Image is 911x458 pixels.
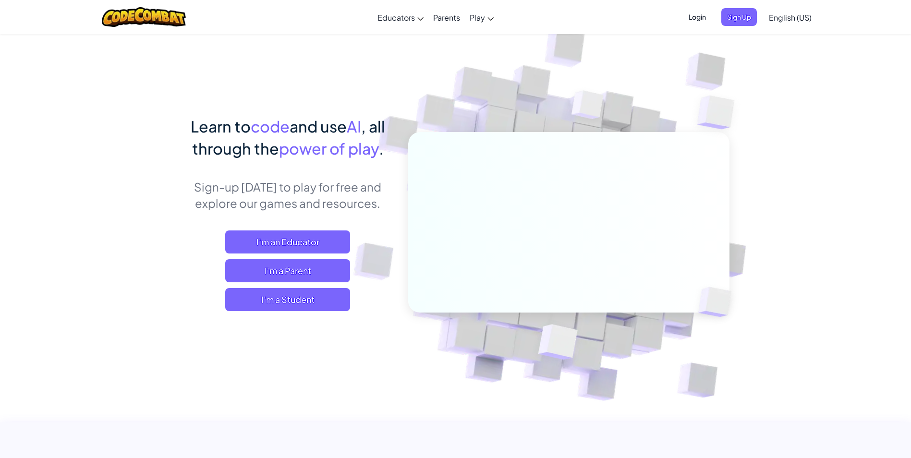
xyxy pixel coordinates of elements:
img: CodeCombat logo [102,7,186,27]
a: Play [465,4,498,30]
a: Parents [428,4,465,30]
img: Overlap cubes [553,72,622,143]
button: Sign Up [721,8,757,26]
span: code [251,117,290,136]
a: English (US) [764,4,816,30]
span: power of play [279,139,379,158]
span: Educators [377,12,415,23]
img: Overlap cubes [514,304,600,384]
a: I'm a Parent [225,259,350,282]
a: Educators [373,4,428,30]
span: . [379,139,384,158]
span: and use [290,117,347,136]
a: I'm an Educator [225,230,350,253]
button: I'm a Student [225,288,350,311]
span: Play [470,12,485,23]
img: Overlap cubes [678,72,761,153]
span: English (US) [769,12,812,23]
button: Login [683,8,712,26]
span: AI [347,117,361,136]
img: Overlap cubes [682,267,754,337]
span: Learn to [191,117,251,136]
p: Sign-up [DATE] to play for free and explore our games and resources. [182,179,394,211]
